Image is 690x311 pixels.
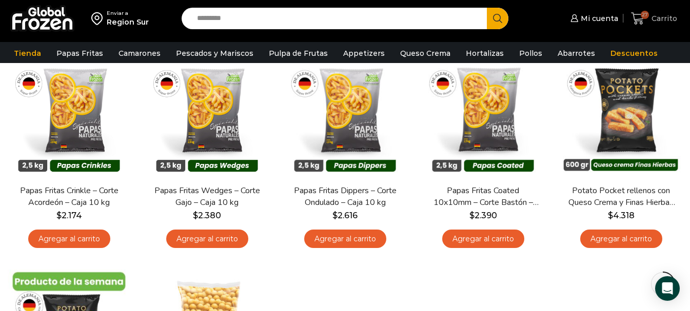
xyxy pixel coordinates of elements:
a: Pulpa de Frutas [264,44,333,63]
a: Papas Fritas Wedges – Corte Gajo – Caja 10 kg [152,185,262,209]
a: Agregar al carrito: “Potato Pocket rellenos con Queso Crema y Finas Hierbas - Caja 8.4 kg” [580,230,662,248]
a: Papas Fritas Crinkle – Corte Acordeón – Caja 10 kg [14,185,124,209]
a: Agregar al carrito: “Papas Fritas Crinkle - Corte Acordeón - Caja 10 kg” [28,230,110,248]
a: Potato Pocket rellenos con Queso Crema y Finas Hierbas – Caja 8.4 kg [566,185,676,209]
span: $ [332,211,338,220]
button: Search button [487,8,508,29]
span: $ [608,211,613,220]
span: $ [469,211,475,220]
span: 27 [641,11,649,19]
a: Mi cuenta [568,8,618,29]
a: Agregar al carrito: “Papas Fritas Wedges – Corte Gajo - Caja 10 kg” [166,230,248,248]
bdi: 2.390 [469,211,497,220]
img: address-field-icon.svg [91,10,107,27]
a: Camarones [113,44,166,63]
div: Region Sur [107,17,149,27]
a: Pescados y Mariscos [171,44,259,63]
bdi: 2.174 [56,211,82,220]
a: Abarrotes [553,44,600,63]
a: Pollos [514,44,547,63]
a: Papas Fritas [51,44,108,63]
a: Agregar al carrito: “Papas Fritas Coated 10x10mm - Corte Bastón - Caja 10 kg” [442,230,524,248]
div: Open Intercom Messenger [655,276,680,301]
a: Tienda [9,44,46,63]
span: $ [56,211,62,220]
a: Queso Crema [395,44,456,63]
span: $ [193,211,198,220]
bdi: 2.380 [193,211,221,220]
a: Hortalizas [461,44,509,63]
span: Mi cuenta [578,13,618,24]
a: 27 Carrito [628,7,680,31]
bdi: 4.318 [608,211,635,220]
div: Enviar a [107,10,149,17]
a: Agregar al carrito: “Papas Fritas Dippers - Corte Ondulado - Caja 10 kg” [304,230,386,248]
a: Descuentos [605,44,663,63]
bdi: 2.616 [332,211,358,220]
a: Papas Fritas Coated 10x10mm – Corte Bastón – Caja 10 kg [428,185,538,209]
span: Carrito [649,13,677,24]
a: Appetizers [338,44,390,63]
a: Papas Fritas Dippers – Corte Ondulado – Caja 10 kg [290,185,400,209]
